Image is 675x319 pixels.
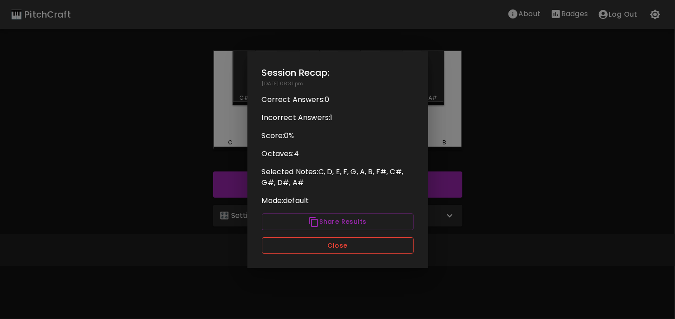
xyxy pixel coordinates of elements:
[262,94,414,105] p: Correct Answers: 0
[262,213,414,230] button: Share Results
[262,148,414,159] p: Octaves: 4
[262,80,414,88] p: [DATE] 08:31 pm
[262,130,414,141] p: Score: 0 %
[262,195,414,206] p: Mode: default
[262,112,414,123] p: Incorrect Answers: 1
[262,65,414,80] h2: Session Recap:
[262,237,414,254] button: Close
[262,166,414,188] p: Selected Notes: C, D, E, F, G, A, B, F#, C#, G#, D#, A#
